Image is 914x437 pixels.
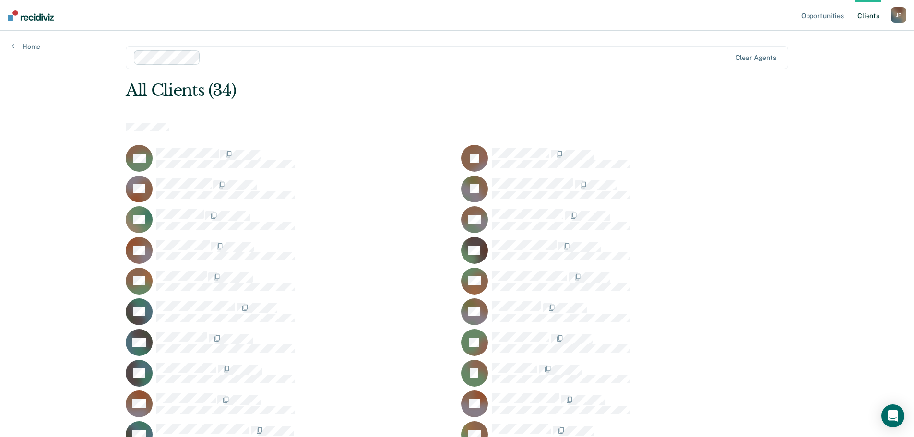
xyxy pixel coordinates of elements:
[881,404,904,427] div: Open Intercom Messenger
[891,7,906,23] button: JP
[8,10,54,21] img: Recidiviz
[736,54,776,62] div: Clear agents
[126,81,656,100] div: All Clients (34)
[891,7,906,23] div: J P
[12,42,40,51] a: Home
